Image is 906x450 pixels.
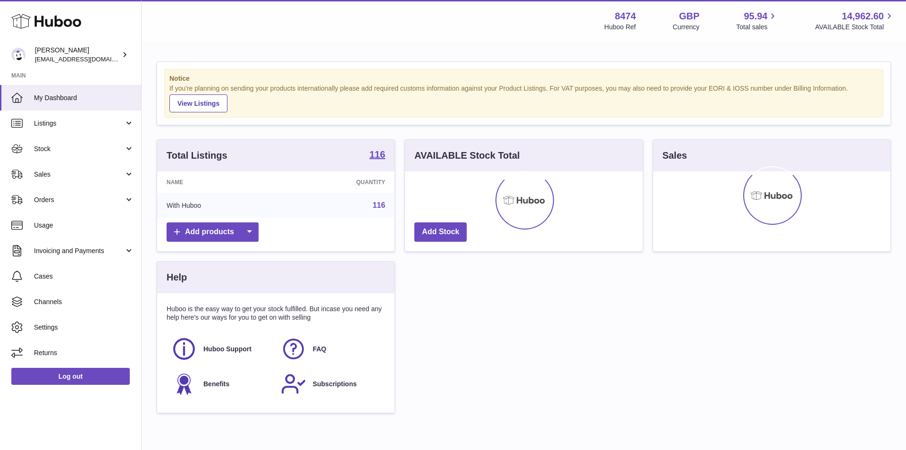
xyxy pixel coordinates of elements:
[283,171,395,193] th: Quantity
[35,46,120,64] div: [PERSON_NAME]
[604,23,636,32] div: Huboo Ref
[414,149,520,162] h3: AVAILABLE Stock Total
[34,119,124,128] span: Listings
[169,94,227,112] a: View Listings
[34,348,134,357] span: Returns
[11,48,25,62] img: orders@neshealth.com
[167,149,227,162] h3: Total Listings
[736,23,778,32] span: Total sales
[34,221,134,230] span: Usage
[736,10,778,32] a: 95.94 Total sales
[203,345,252,354] span: Huboo Support
[663,149,687,162] h3: Sales
[169,84,878,112] div: If you're planning on sending your products internationally please add required customs informati...
[157,171,283,193] th: Name
[34,144,124,153] span: Stock
[744,10,767,23] span: 95.94
[171,336,271,362] a: Huboo Support
[815,10,895,32] a: 14,962.60 AVAILABLE Stock Total
[369,150,385,161] a: 116
[169,74,878,83] strong: Notice
[34,93,134,102] span: My Dashboard
[313,380,357,389] span: Subscriptions
[679,10,699,23] strong: GBP
[11,368,130,385] a: Log out
[842,10,884,23] span: 14,962.60
[157,193,283,218] td: With Huboo
[34,170,124,179] span: Sales
[281,336,381,362] a: FAQ
[203,380,229,389] span: Benefits
[373,201,386,209] a: 116
[167,222,259,242] a: Add products
[313,345,327,354] span: FAQ
[34,297,134,306] span: Channels
[815,23,895,32] span: AVAILABLE Stock Total
[167,271,187,284] h3: Help
[34,272,134,281] span: Cases
[34,195,124,204] span: Orders
[34,323,134,332] span: Settings
[35,55,139,63] span: [EMAIL_ADDRESS][DOMAIN_NAME]
[167,305,385,323] p: Huboo is the easy way to get your stock fulfilled. But incase you need any help here's our ways f...
[34,246,124,255] span: Invoicing and Payments
[369,150,385,159] strong: 116
[673,23,700,32] div: Currency
[281,371,381,397] a: Subscriptions
[615,10,636,23] strong: 8474
[414,222,467,242] a: Add Stock
[171,371,271,397] a: Benefits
